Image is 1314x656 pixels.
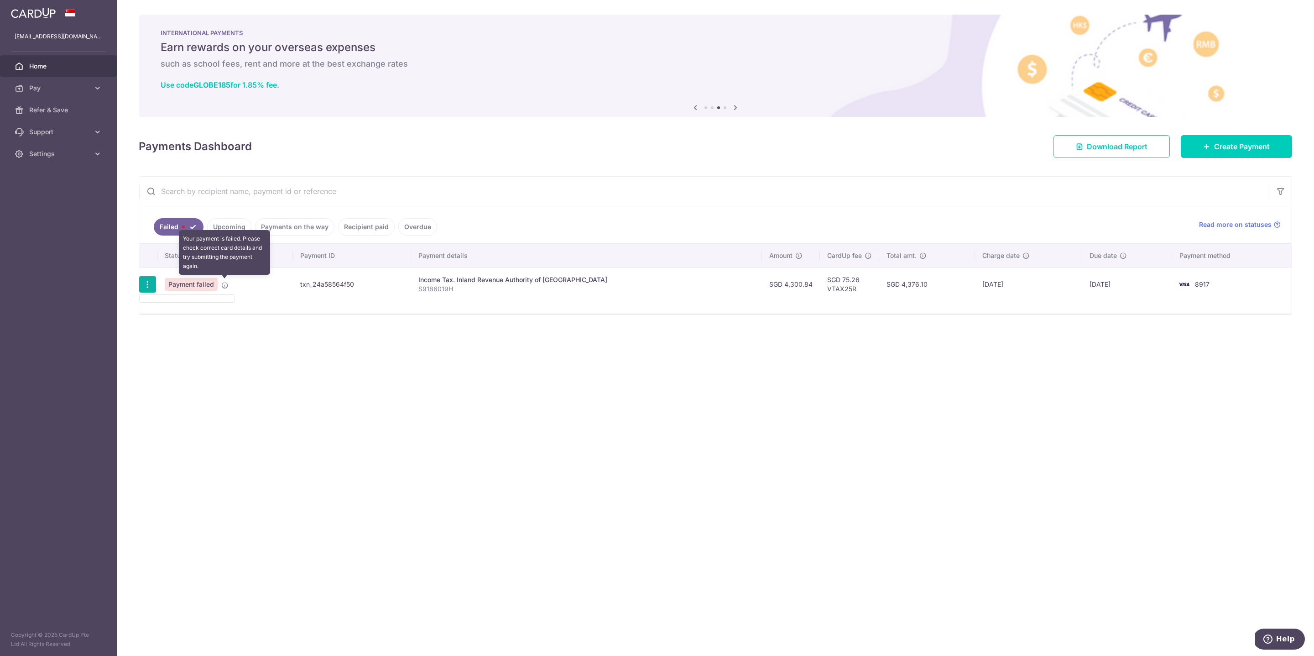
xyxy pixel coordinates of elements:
[207,218,251,236] a: Upcoming
[398,218,437,236] a: Overdue
[11,7,56,18] img: CardUp
[1053,135,1170,158] a: Download Report
[179,230,270,275] div: Your payment is failed. Please check correct card details and try submitting the payment again.
[338,218,395,236] a: Recipient paid
[161,58,1270,69] h6: such as school fees, rent and more at the best exchange rates
[975,268,1082,301] td: [DATE]
[886,251,917,260] span: Total amt.
[1172,244,1292,268] th: Payment method
[418,284,755,294] p: S9186019H
[29,127,89,136] span: Support
[29,105,89,115] span: Refer & Save
[1214,141,1270,152] span: Create Payment
[293,268,411,301] td: txn_24a58564f50
[15,32,102,41] p: [EMAIL_ADDRESS][DOMAIN_NAME]
[769,251,793,260] span: Amount
[139,138,252,155] h4: Payments Dashboard
[827,251,862,260] span: CardUp fee
[982,251,1020,260] span: Charge date
[165,278,218,291] span: Payment failed
[29,149,89,158] span: Settings
[154,218,203,236] a: Failed
[762,268,820,301] td: SGD 4,300.84
[161,29,1270,37] p: INTERNATIONAL PAYMENTS
[1195,280,1210,288] span: 8917
[1199,220,1281,229] a: Read more on statuses
[1175,279,1193,290] img: Bank Card
[165,251,184,260] span: Status
[161,40,1270,55] h5: Earn rewards on your overseas expenses
[411,244,762,268] th: Payment details
[820,268,879,301] td: SGD 75.26 VTAX25R
[1199,220,1272,229] span: Read more on statuses
[29,62,89,71] span: Home
[255,218,334,236] a: Payments on the way
[139,177,1270,206] input: Search by recipient name, payment id or reference
[293,244,411,268] th: Payment ID
[1255,629,1305,651] iframe: Opens a widget where you can find more information
[879,268,975,301] td: SGD 4,376.10
[1090,251,1117,260] span: Due date
[161,80,279,89] a: Use codeGLOBE185for 1.85% fee.
[418,275,755,284] div: Income Tax. Inland Revenue Authority of [GEOGRAPHIC_DATA]
[139,15,1292,117] img: International Payment Banner
[193,80,230,89] b: GLOBE185
[1082,268,1172,301] td: [DATE]
[29,84,89,93] span: Pay
[1087,141,1147,152] span: Download Report
[1181,135,1292,158] a: Create Payment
